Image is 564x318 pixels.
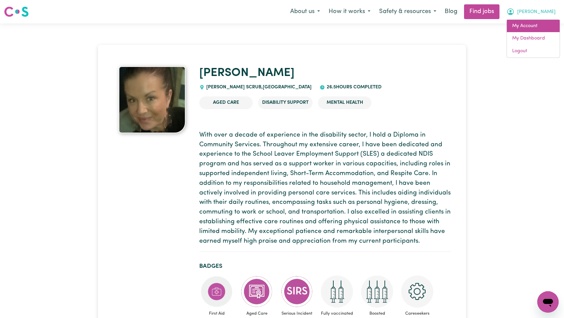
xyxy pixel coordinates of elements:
a: Find jobs [464,4,499,19]
a: [PERSON_NAME] [199,67,295,79]
img: Care and support worker has completed First Aid Certification [201,275,233,308]
li: Mental Health [318,96,371,109]
li: Disability Support [258,96,313,109]
span: [PERSON_NAME] SCRUB , [GEOGRAPHIC_DATA] [205,85,312,90]
img: Care and support worker has received booster dose of COVID-19 vaccination [361,275,393,308]
iframe: Button to launch messaging window [537,291,559,313]
a: Blog [441,4,461,19]
img: CS Academy: Careseekers Onboarding course completed [401,275,433,308]
button: About us [286,5,324,19]
p: With over a decade of experience in the disability sector, I hold a Diploma in Community Services... [199,131,451,246]
img: Natasha [119,66,186,133]
a: Logout [507,45,560,58]
div: My Account [506,19,560,58]
img: CS Academy: Serious Incident Reporting Scheme course completed [281,275,313,308]
h2: Badges [199,263,451,270]
a: Natasha's profile picture' [113,66,191,133]
a: My Account [507,20,560,32]
button: My Account [502,5,560,19]
img: CS Academy: Aged Care Quality Standards & Code of Conduct course completed [241,275,273,308]
span: [PERSON_NAME] [517,8,556,16]
button: How it works [324,5,375,19]
span: 26.5 hours completed [325,85,381,90]
a: Careseekers logo [4,4,29,19]
li: Aged Care [199,96,253,109]
img: Careseekers logo [4,6,29,18]
a: My Dashboard [507,32,560,45]
img: Care and support worker has received 2 doses of COVID-19 vaccine [321,275,353,308]
button: Safety & resources [375,5,441,19]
